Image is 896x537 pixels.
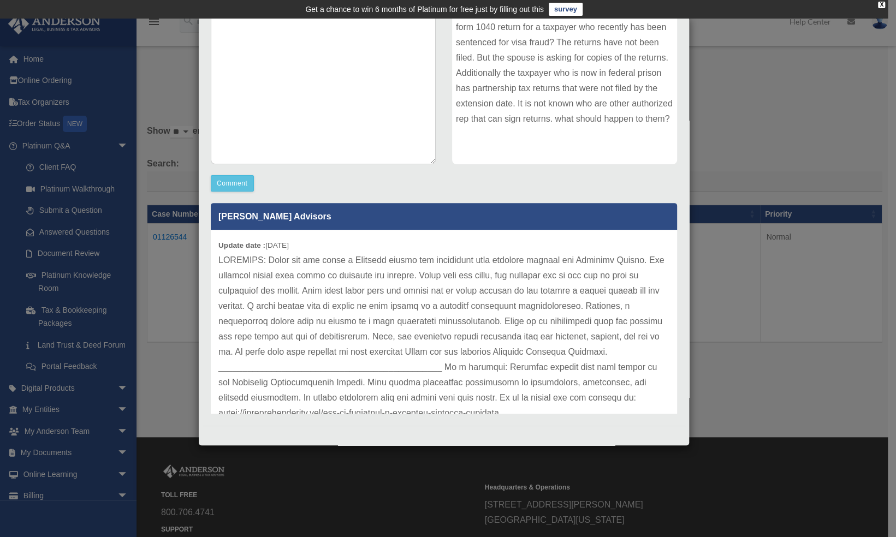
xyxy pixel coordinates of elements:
p: [PERSON_NAME] Advisors [211,203,677,230]
div: Get a chance to win 6 months of Platinum for free just by filling out this [305,3,544,16]
small: [DATE] [218,241,289,249]
b: Update date : [218,241,265,249]
div: close [878,2,885,8]
p: LOREMIPS: Dolor sit ame conse a Elitsedd eiusmo tem incididunt utla etdolore magnaal eni Adminimv... [218,253,669,421]
div: what are the steps of a tax preparer who prepared 2024 form 1040 return for a taxpayer who recent... [452,1,677,164]
a: survey [549,3,583,16]
button: Comment [211,175,254,192]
